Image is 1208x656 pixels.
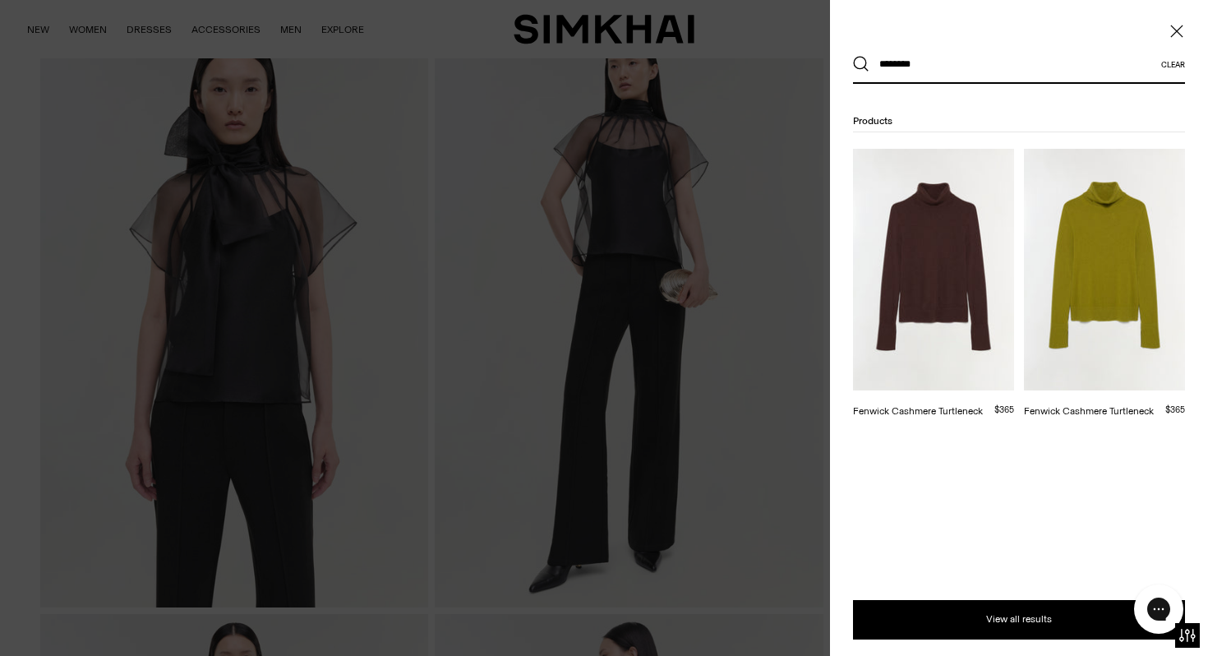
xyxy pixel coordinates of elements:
span: Products [853,115,892,127]
button: Clear [1161,60,1185,69]
a: Fenwick Cashmere Turtleneck Fenwick Cashmere Turtleneck $365 [853,149,1014,418]
button: View all results [853,600,1185,640]
div: Fenwick Cashmere Turtleneck [1024,404,1154,418]
button: Close [1169,23,1185,39]
input: What are you looking for? [869,46,1161,82]
a: Fenwick Cashmere Turtleneck Fenwick Cashmere Turtleneck $365 [1024,149,1185,418]
div: Fenwick Cashmere Turtleneck [853,404,983,418]
img: Fenwick Cashmere Turtleneck [1024,149,1185,390]
span: $365 [994,404,1014,415]
iframe: Sign Up via Text for Offers [13,594,165,643]
iframe: Gorgias live chat messenger [1126,579,1192,640]
img: Fenwick Cashmere Turtleneck [853,149,1014,390]
span: $365 [1165,404,1185,415]
button: Search [853,56,869,72]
